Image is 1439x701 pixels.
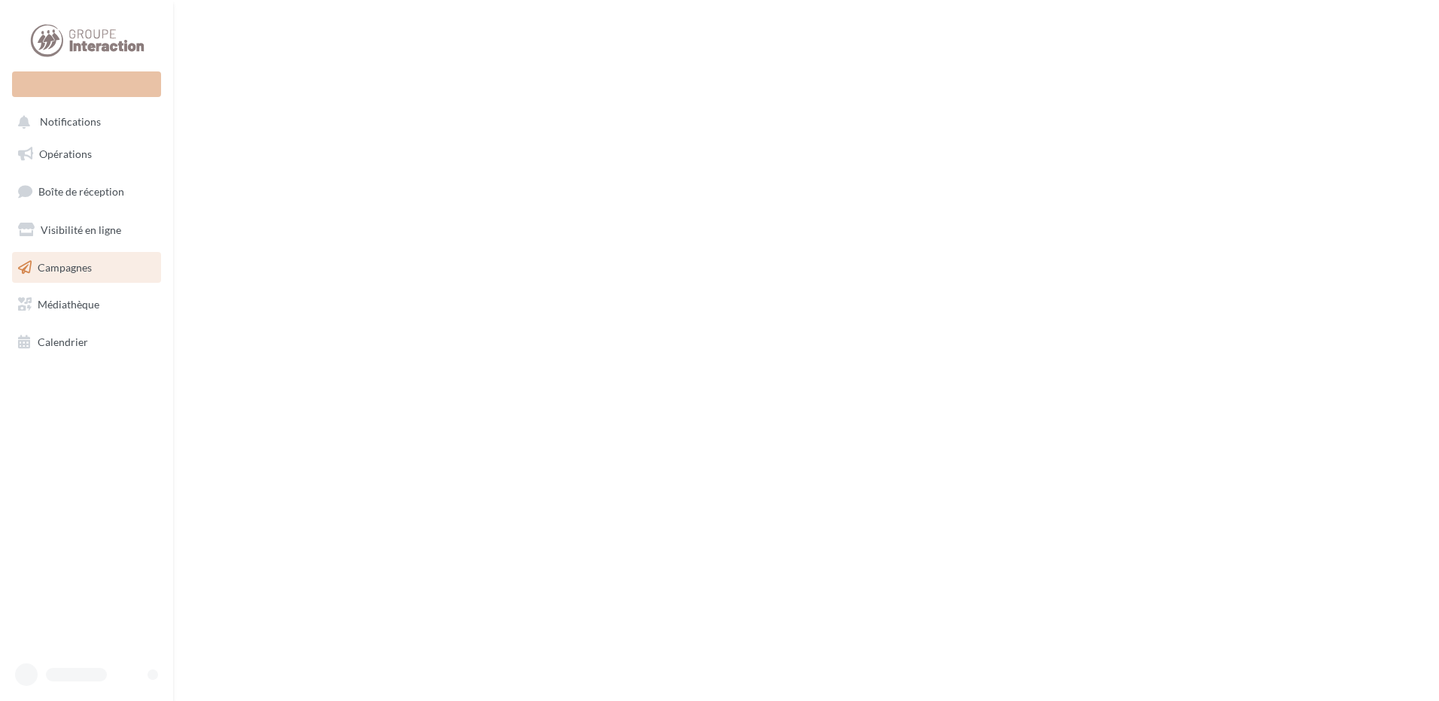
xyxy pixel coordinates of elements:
span: Campagnes [38,260,92,273]
span: Visibilité en ligne [41,223,121,236]
a: Campagnes [9,252,164,284]
a: Boîte de réception [9,175,164,208]
span: Calendrier [38,335,88,348]
div: Nouvelle campagne [12,71,161,97]
span: Médiathèque [38,298,99,311]
span: Opérations [39,147,92,160]
a: Opérations [9,138,164,170]
a: Visibilité en ligne [9,214,164,246]
a: Calendrier [9,326,164,358]
a: Médiathèque [9,289,164,320]
span: Boîte de réception [38,185,124,198]
span: Notifications [40,116,101,129]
